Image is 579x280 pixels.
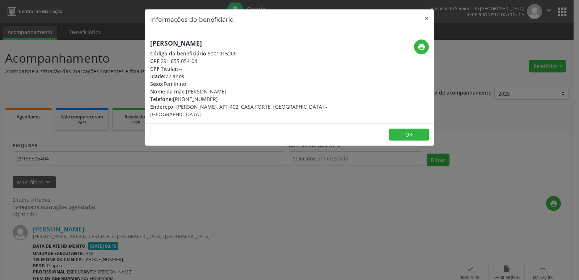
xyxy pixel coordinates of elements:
i: print [418,43,426,51]
button: Close [419,9,434,27]
div: 291.855.054-04 [150,57,333,65]
span: CPF Titular: [150,65,178,72]
h5: Informações do beneficiário [150,14,234,24]
div: [PHONE_NUMBER] [150,95,333,103]
button: print [414,39,429,54]
div: 9001015200 [150,50,333,57]
span: Sexo: [150,80,164,87]
span: Código do beneficiário: [150,50,208,57]
span: Endereço: [150,103,175,110]
button: OK [389,129,429,141]
h5: [PERSON_NAME] [150,39,333,47]
div: [PERSON_NAME] [150,88,333,95]
span: [PERSON_NAME], APT 402, CASA FORTE, [GEOGRAPHIC_DATA] - [GEOGRAPHIC_DATA] [150,103,327,118]
span: Telefone: [150,96,173,103]
div: -- [150,65,333,72]
span: Nome da mãe: [150,88,186,95]
span: CPF: [150,58,161,64]
div: Feminino [150,80,333,88]
span: Idade: [150,73,165,80]
div: 72 anos [150,72,333,80]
